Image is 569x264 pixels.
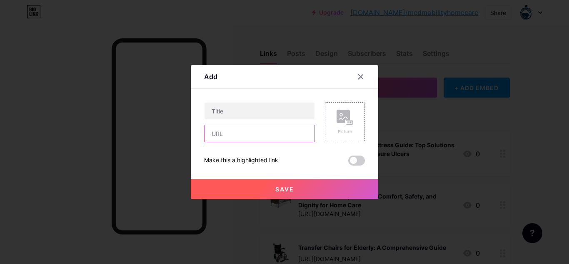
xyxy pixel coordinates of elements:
span: Save [275,186,294,193]
input: Title [205,103,314,119]
div: Add [204,72,217,82]
div: Make this a highlighted link [204,156,278,166]
button: Save [191,179,378,199]
div: Picture [337,128,353,135]
input: URL [205,125,314,142]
